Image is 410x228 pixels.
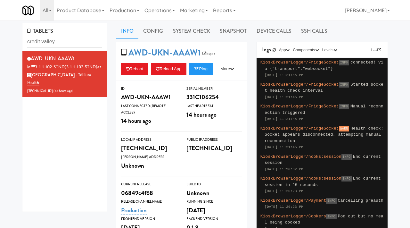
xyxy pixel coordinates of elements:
[338,198,383,203] span: Cancelling preauth
[265,176,381,187] span: End current session in 10 seconds
[55,89,72,93] span: 14 hours ago
[121,103,177,115] div: Last Connected (Remote Access)
[186,198,242,205] div: Running Since
[296,23,332,39] a: SSH Calls
[341,154,352,160] span: INFO
[260,60,339,65] span: KioskBrowserLogger/FridgeSocket
[260,126,339,131] span: KioskBrowserLogger/FridgeSocket
[260,176,341,181] span: KioskBrowserLogger/hooks:session
[201,50,217,57] a: Esper
[121,92,177,103] div: AWD-UKN-AAAW1
[260,154,341,159] span: KioskBrowserLogger/hooks:session
[186,103,242,109] div: Last Heartbeat
[27,64,97,70] span: in
[30,64,97,70] a: 3-1-1-102-STND(3-1-1-102-STND)
[265,117,303,121] span: [DATE] 11:21:45 PM
[22,51,107,97] li: AWD-UKN-AAAW1in 3-1-1-102-STND(3-1-1-102-STND)at [GEOGRAPHIC_DATA] - Trillium Health[TECHNICAL_ID...
[265,60,383,71] span: connected! via {"transport":"websocket"}
[186,92,242,103] div: 331C106254
[168,23,215,39] a: System Check
[339,104,349,109] span: INFO
[186,110,217,119] span: 14 hours ago
[260,214,326,219] span: KioskBrowserLogger/Cookers
[326,198,336,204] span: INFO
[265,189,303,193] span: [DATE] 11:20:23 PM
[116,23,138,39] a: Info
[128,46,201,59] a: AWD-UKN-AAAW1
[27,36,102,48] input: Search tablets
[339,126,349,131] span: WARN
[121,154,177,160] div: [PERSON_NAME] Address
[189,63,213,75] button: Ping
[121,86,177,92] div: ID
[151,63,186,75] button: Reload App
[186,206,206,215] span: [DATE]
[186,86,242,92] div: Serial Number
[27,64,101,86] span: at
[186,188,242,198] div: Unknown
[121,188,177,198] div: 06849c4f68
[321,47,339,53] button: Levels
[215,23,252,39] a: Snapshot
[31,55,74,62] span: AWD-UKN-AAAW1
[339,60,349,65] span: INFO
[265,214,383,225] span: Pod out but no meal being cooked
[65,64,98,70] span: (3-1-1-102-STND)
[121,206,147,215] a: Production
[138,23,168,39] a: Config
[265,73,303,77] span: [DATE] 11:21:45 PM
[265,126,383,143] span: Health check: Socket appears disconnected, attempting manual reconnection
[260,82,339,87] span: KioskBrowserLogger/FridgeSocket
[22,5,34,16] img: Micromart
[252,23,296,39] a: Device Calls
[265,167,303,171] span: [DATE] 11:20:32 PM
[121,137,177,143] div: Local IP Address
[369,47,383,53] a: Link
[121,216,177,222] div: Frontend Version
[186,181,242,188] div: Build Id
[215,63,239,75] button: More
[121,143,177,154] div: [TECHNICAL_ID]
[277,47,291,53] button: App
[341,176,352,182] span: INFO
[121,198,177,205] div: Release Channel Name
[260,104,339,109] span: KioskBrowserLogger/FridgeSocket
[265,95,303,99] span: [DATE] 11:21:45 PM
[291,47,321,53] button: Components
[326,214,336,219] span: INFO
[121,160,177,171] div: Unknown
[265,145,303,149] span: [DATE] 11:21:45 PM
[186,137,242,143] div: Public IP Address
[27,27,53,35] span: TABLETS
[121,181,177,188] div: Current Release
[186,143,242,154] div: [TECHNICAL_ID]
[27,72,91,86] a: [GEOGRAPHIC_DATA] - Trillium Health
[121,63,149,75] button: Reboot
[265,205,303,209] span: [DATE] 11:20:23 PM
[261,46,271,53] span: Logs
[27,89,73,93] span: [TECHNICAL_ID] ( )
[265,104,383,115] span: Manual reconnection triggered
[121,116,151,125] span: 14 hours ago
[339,82,349,88] span: INFO
[186,216,242,222] div: Backend Version
[260,198,326,203] span: KioskBrowserLogger/Payment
